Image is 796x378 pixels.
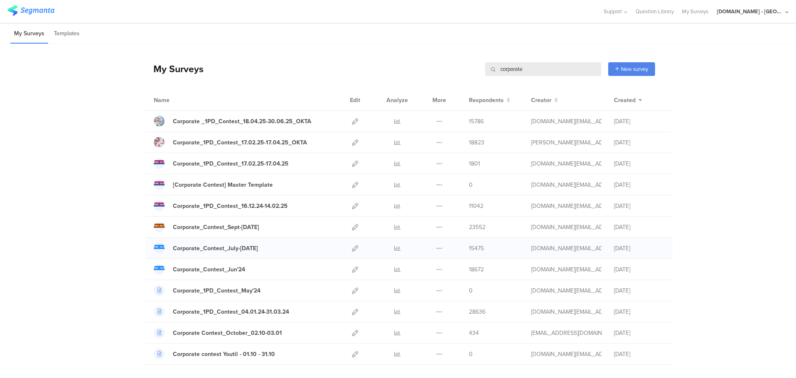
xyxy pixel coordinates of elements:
a: Corporate Contest_October_02.10-03.01 [154,327,282,338]
a: Corporate_1PD_Contest_17.02.25-17.04.25_OKTA [154,137,307,148]
li: My Surveys [10,24,48,44]
span: New survey [621,65,648,73]
div: arvanitis.a@pg.com [531,138,602,147]
div: fenesan.cf@pg.com [531,350,602,358]
li: Templates [50,24,83,44]
span: Support [604,7,622,15]
div: andreea.paun@numberly.com [531,329,602,337]
div: Corporate_Contest_Jun'24 [173,265,245,274]
div: [DOMAIN_NAME] - [GEOGRAPHIC_DATA] [717,7,783,15]
div: More [430,90,448,110]
div: [DATE] [614,244,664,253]
span: 1801 [469,159,480,168]
span: 18823 [469,138,484,147]
a: Corporate _1PD_Contest_18.04.25-30.06.25_OKTA [154,116,311,127]
span: 11042 [469,202,483,210]
img: segmanta logo [7,5,54,16]
div: Corporate_1PD_Contest_May'24 [173,286,260,295]
div: Corporate_Contest_July-August'24 [173,244,258,253]
div: bruma.lb@pg.com [531,265,602,274]
div: [DATE] [614,202,664,210]
div: [DATE] [614,286,664,295]
div: [DATE] [614,138,664,147]
div: [DATE] [614,307,664,316]
a: Corporate_1PD_Contest_16.12.24-14.02.25 [154,200,288,211]
input: Survey Name, Creator... [485,62,601,76]
div: [DATE] [614,223,664,232]
button: Creator [531,96,558,105]
div: [DATE] [614,117,664,126]
div: Corporate_Contest_Sept-Nov'24 [173,223,259,232]
div: [DATE] [614,350,664,358]
div: [DATE] [614,265,664,274]
button: Respondents [469,96,510,105]
div: bruma.lb@pg.com [531,202,602,210]
span: 18672 [469,265,484,274]
div: Name [154,96,204,105]
div: My Surveys [145,62,204,76]
a: [Corporate Contest] Master Template [154,179,273,190]
div: Edit [346,90,364,110]
div: [DATE] [614,329,664,337]
a: Corporate_1PD_Contest_17.02.25-17.04.25 [154,158,289,169]
div: Corporate_1PD_Contest_16.12.24-14.02.25 [173,202,288,210]
span: 434 [469,329,479,337]
span: Creator [531,96,551,105]
div: bruma.lb@pg.com [531,307,602,316]
div: Analyze [385,90,410,110]
span: 15475 [469,244,484,253]
div: Corporate_1PD_Contest_04.01.24-31.03.24 [173,307,289,316]
button: Created [614,96,642,105]
div: [Corporate Contest] Master Template [173,180,273,189]
div: [DATE] [614,180,664,189]
div: [DATE] [614,159,664,168]
span: 23552 [469,223,485,232]
div: Corporate contest Youtil - 01.10 - 31.10 [173,350,275,358]
span: 0 [469,180,473,189]
a: Corporate_Contest_Sept-[DATE] [154,222,259,232]
span: Created [614,96,636,105]
div: bruma.lb@pg.com [531,180,602,189]
div: bruma.lb@pg.com [531,244,602,253]
div: Corporate_1PD_Contest_17.02.25-17.04.25 [173,159,289,168]
a: Corporate contest Youtil - 01.10 - 31.10 [154,349,275,359]
div: bruma.lb@pg.com [531,117,602,126]
a: Corporate_1PD_Contest_May'24 [154,285,260,296]
div: bruma.lb@pg.com [531,286,602,295]
span: 0 [469,350,473,358]
div: Corporate_1PD_Contest_17.02.25-17.04.25_OKTA [173,138,307,147]
div: Corporate _1PD_Contest_18.04.25-30.06.25_OKTA [173,117,311,126]
a: Corporate_1PD_Contest_04.01.24-31.03.24 [154,306,289,317]
span: 15786 [469,117,484,126]
span: 28636 [469,307,485,316]
a: Corporate_Contest_Jun'24 [154,264,245,275]
span: 0 [469,286,473,295]
div: vizeteu.me@pg.com [531,223,602,232]
div: bruma.lb@pg.com [531,159,602,168]
div: Corporate Contest_October_02.10-03.01 [173,329,282,337]
a: Corporate_Contest_July-[DATE] [154,243,258,254]
span: Respondents [469,96,504,105]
